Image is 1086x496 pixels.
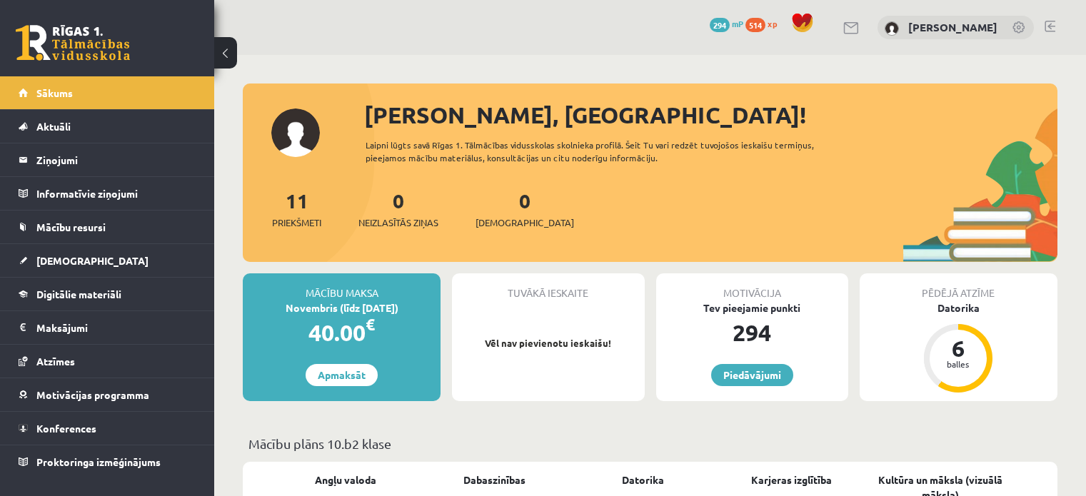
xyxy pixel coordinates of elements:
[243,300,441,315] div: Novembris (līdz [DATE])
[366,138,855,164] div: Laipni lūgts savā Rīgas 1. Tālmācības vidusskolas skolnieka profilā. Šeit Tu vari redzēt tuvojošo...
[937,337,980,360] div: 6
[36,355,75,368] span: Atzīmes
[656,273,848,300] div: Motivācija
[358,188,438,230] a: 0Neizlasītās ziņas
[745,18,765,32] span: 514
[36,254,149,267] span: [DEMOGRAPHIC_DATA]
[908,20,997,34] a: [PERSON_NAME]
[710,18,730,32] span: 294
[19,211,196,243] a: Mācību resursi
[476,216,574,230] span: [DEMOGRAPHIC_DATA]
[36,86,73,99] span: Sākums
[19,378,196,411] a: Motivācijas programma
[36,221,106,233] span: Mācību resursi
[860,300,1057,315] div: Datorika
[19,143,196,176] a: Ziņojumi
[19,412,196,445] a: Konferences
[19,177,196,210] a: Informatīvie ziņojumi
[36,120,71,133] span: Aktuāli
[19,278,196,310] a: Digitālie materiāli
[459,336,637,350] p: Vēl nav pievienotu ieskaišu!
[768,18,777,29] span: xp
[656,315,848,350] div: 294
[19,445,196,478] a: Proktoringa izmēģinājums
[366,314,375,335] span: €
[272,188,321,230] a: 11Priekšmeti
[476,188,574,230] a: 0[DEMOGRAPHIC_DATA]
[36,388,149,401] span: Motivācijas programma
[243,315,441,350] div: 40.00
[36,143,196,176] legend: Ziņojumi
[306,364,378,386] a: Apmaksāt
[745,18,784,29] a: 514 xp
[751,472,832,487] a: Karjeras izglītība
[711,364,793,386] a: Piedāvājumi
[272,216,321,230] span: Priekšmeti
[248,434,1052,453] p: Mācību plāns 10.b2 klase
[36,288,121,300] span: Digitālie materiāli
[364,98,1057,132] div: [PERSON_NAME], [GEOGRAPHIC_DATA]!
[19,311,196,344] a: Maksājumi
[19,345,196,378] a: Atzīmes
[358,216,438,230] span: Neizlasītās ziņas
[315,472,376,487] a: Angļu valoda
[19,244,196,277] a: [DEMOGRAPHIC_DATA]
[937,360,980,368] div: balles
[19,110,196,143] a: Aktuāli
[710,18,743,29] a: 294 mP
[622,472,664,487] a: Datorika
[463,472,526,487] a: Dabaszinības
[885,21,899,36] img: Aleksandrija Līduma
[656,300,848,315] div: Tev pieejamie punkti
[36,177,196,210] legend: Informatīvie ziņojumi
[860,273,1057,300] div: Pēdējā atzīme
[36,422,96,435] span: Konferences
[36,311,196,344] legend: Maksājumi
[36,455,161,468] span: Proktoringa izmēģinājums
[860,300,1057,395] a: Datorika 6 balles
[452,273,644,300] div: Tuvākā ieskaite
[732,18,743,29] span: mP
[16,25,130,61] a: Rīgas 1. Tālmācības vidusskola
[243,273,441,300] div: Mācību maksa
[19,76,196,109] a: Sākums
